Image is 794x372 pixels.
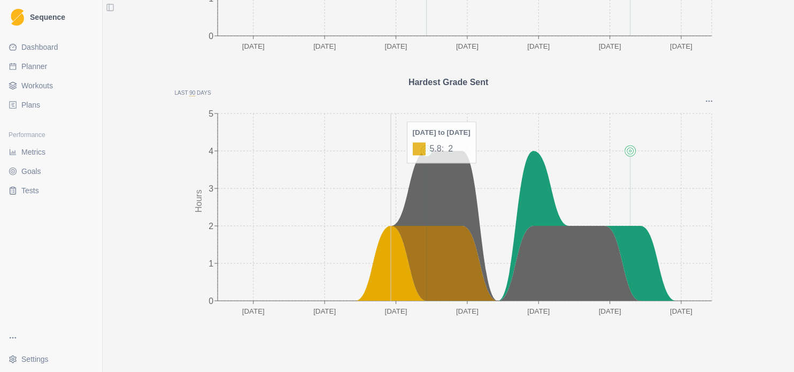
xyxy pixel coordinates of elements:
tspan: 0 [209,32,213,41]
tspan: 2 [209,222,213,231]
tspan: 1 [209,259,213,268]
a: Planner [4,58,98,75]
a: Dashboard [4,39,98,56]
text: [DATE] [669,42,692,50]
span: Metrics [21,147,45,157]
div: Hardest Grade Sent [175,76,722,89]
tspan: 5 [209,109,213,118]
text: [DATE] [242,42,264,50]
span: Sequence [30,13,65,21]
img: Logo [11,9,24,26]
tspan: 4 [209,147,213,156]
span: Plans [21,100,40,110]
a: Tests [4,182,98,199]
span: Tests [21,185,39,196]
text: [DATE] [313,42,336,50]
span: Workouts [21,80,53,91]
button: Options [704,97,714,105]
tspan: 3 [209,184,213,193]
a: Workouts [4,77,98,94]
button: Settings [4,351,98,368]
text: [DATE] [313,307,336,315]
text: [DATE] [527,307,550,315]
span: 90 [189,90,195,96]
div: Performance [4,126,98,143]
text: [DATE] [527,42,550,50]
text: [DATE] [598,42,621,50]
span: Planner [21,61,47,72]
text: [DATE] [598,307,621,315]
text: [DATE] [384,307,407,315]
a: LogoSequence [4,4,98,30]
text: [DATE] [384,42,407,50]
a: Metrics [4,143,98,161]
a: Plans [4,96,98,113]
a: Goals [4,163,98,180]
p: Last Days [175,89,722,97]
text: [DATE] [669,307,692,315]
tspan: Hours [194,189,203,212]
tspan: 0 [209,297,213,306]
text: [DATE] [242,307,264,315]
text: [DATE] [456,42,478,50]
text: [DATE] [456,307,478,315]
span: Dashboard [21,42,58,52]
span: Goals [21,166,41,177]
